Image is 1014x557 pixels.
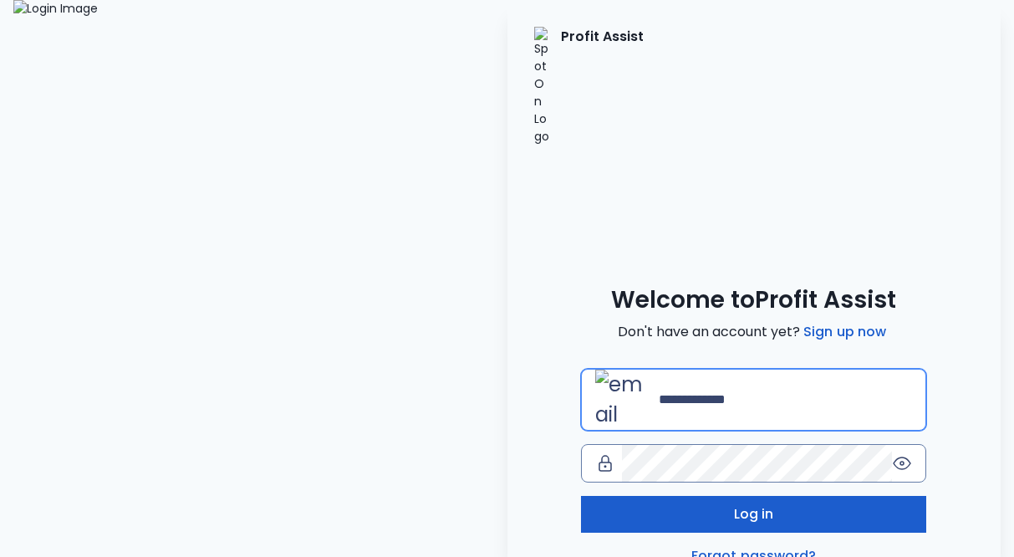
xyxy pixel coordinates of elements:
a: Sign up now [800,322,889,342]
button: Log in [581,496,926,533]
img: SpotOn Logo [534,27,551,146]
span: Welcome to Profit Assist [611,285,896,315]
p: Profit Assist [561,27,644,146]
span: Don't have an account yet? [618,322,889,342]
span: Log in [734,504,774,524]
img: email [595,370,652,430]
